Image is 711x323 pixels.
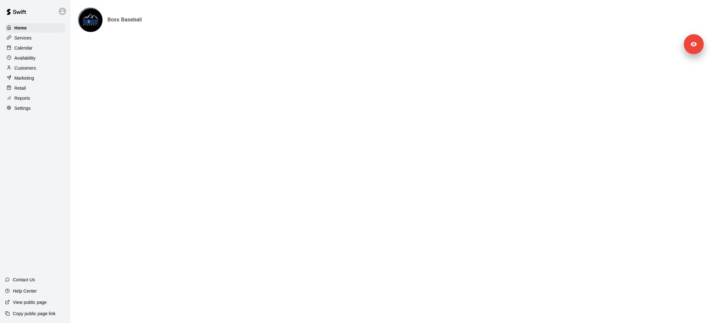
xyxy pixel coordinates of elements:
[14,25,27,31] p: Home
[108,16,142,24] h6: Boss Baseball
[5,43,66,53] a: Calendar
[5,93,66,103] a: Reports
[14,35,32,41] p: Services
[13,288,37,294] p: Help Center
[13,310,55,317] p: Copy public page link
[14,65,36,71] p: Customers
[14,75,34,81] p: Marketing
[5,83,66,93] a: Retail
[14,95,30,101] p: Reports
[5,73,66,83] a: Marketing
[79,8,103,32] img: Boss Baseball logo
[13,299,47,305] p: View public page
[5,23,66,33] a: Home
[5,103,66,113] a: Settings
[5,33,66,43] a: Services
[5,53,66,63] a: Availability
[14,85,26,91] p: Retail
[13,277,35,283] p: Contact Us
[5,63,66,73] a: Customers
[14,45,33,51] p: Calendar
[14,55,36,61] p: Availability
[14,105,31,111] p: Settings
